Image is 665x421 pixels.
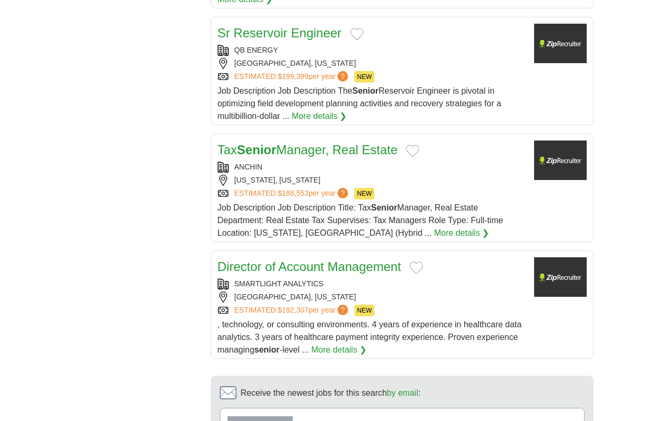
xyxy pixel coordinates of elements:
div: SMARTLIGHT ANALYTICS [218,278,526,289]
div: ANCHIN [218,162,526,173]
button: Add to favorite jobs [350,28,364,41]
div: [GEOGRAPHIC_DATA], [US_STATE] [218,58,526,69]
img: Company logo [534,141,587,180]
span: ? [337,305,348,315]
a: Sr Reservoir Engineer [218,26,342,40]
a: ESTIMATED:$192,307per year? [234,305,351,316]
a: ESTIMATED:$199,399per year? [234,71,351,83]
strong: Senior [352,86,378,95]
a: More details ❯ [434,227,489,239]
span: Job Description Job Description The Reservoir Engineer is pivotal in optimizing field development... [218,86,502,121]
div: QB ENERGY [218,45,526,56]
button: Add to favorite jobs [410,262,423,274]
div: [GEOGRAPHIC_DATA], [US_STATE] [218,292,526,303]
span: NEW [354,305,374,316]
span: Receive the newest jobs for this search : [241,387,421,399]
strong: Senior [237,143,277,157]
a: ESTIMATED:$188,553per year? [234,188,351,199]
img: Company logo [534,257,587,297]
button: Add to favorite jobs [406,145,420,157]
span: ? [337,188,348,198]
span: ? [337,71,348,82]
span: $192,307 [278,306,308,314]
a: TaxSeniorManager, Real Estate [218,143,398,157]
a: Director of Account Management [218,259,402,274]
span: $199,399 [278,72,308,81]
strong: Senior [371,203,397,212]
span: NEW [354,71,374,83]
div: [US_STATE], [US_STATE] [218,175,526,186]
span: $188,553 [278,189,308,197]
a: More details ❯ [292,110,347,123]
a: More details ❯ [311,344,366,356]
a: by email [387,388,418,397]
strong: senior [254,345,280,354]
span: , technology, or consulting environments. 4 years of experience in healthcare data analytics. 3 y... [218,320,522,354]
img: Company logo [534,24,587,63]
span: Job Description Job Description Title: Tax Manager, Real Estate Department: Real Estate Tax Super... [218,203,503,237]
span: NEW [354,188,374,199]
